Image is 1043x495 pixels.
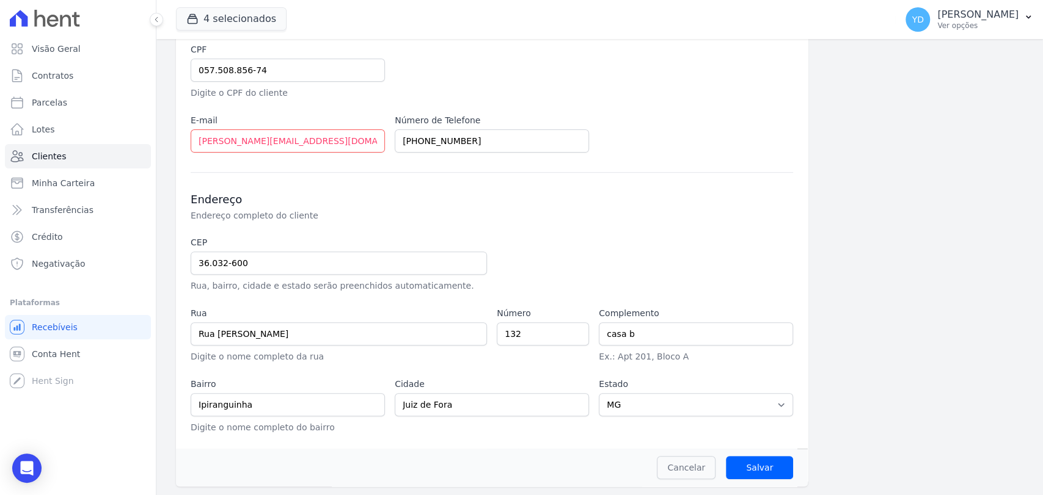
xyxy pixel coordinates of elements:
[5,171,151,195] a: Minha Carteira
[5,251,151,276] a: Negativação
[191,236,487,249] label: CEP
[191,43,385,56] label: CPF
[191,251,487,275] input: 00.000-000
[5,198,151,222] a: Transferências
[32,96,67,109] span: Parcelas
[32,258,86,270] span: Negativação
[599,307,793,320] label: Complemento
[5,342,151,366] a: Conta Hent
[32,204,93,216] span: Transferências
[32,348,80,360] span: Conta Hent
[32,123,55,135] span: Lotes
[191,280,487,292] p: Rua, bairro, cidade e estado serão preenchidos automaticamente.
[191,114,385,127] label: E-mail
[937,21,1019,31] p: Ver opções
[12,453,42,483] div: Open Intercom Messenger
[191,209,601,222] p: Endereço completo do cliente
[395,114,589,127] label: Número de Telefone
[599,378,793,391] label: Estado
[5,315,151,339] a: Recebíveis
[10,295,146,310] div: Plataformas
[191,192,793,207] h3: Endereço
[497,307,589,320] label: Número
[912,15,923,24] span: YD
[726,456,793,479] input: Salvar
[191,378,385,391] label: Bairro
[5,37,151,61] a: Visão Geral
[32,70,73,82] span: Contratos
[176,7,287,31] button: 4 selecionados
[32,43,81,55] span: Visão Geral
[191,307,487,320] label: Rua
[5,144,151,168] a: Clientes
[657,456,715,479] a: Cancelar
[5,117,151,142] a: Lotes
[191,421,385,434] p: Digite o nome completo do bairro
[191,350,487,363] p: Digite o nome completo da rua
[32,150,66,162] span: Clientes
[896,2,1043,37] button: YD [PERSON_NAME] Ver opções
[32,231,63,243] span: Crédito
[5,90,151,115] a: Parcelas
[599,350,793,363] p: Ex.: Apt 201, Bloco A
[191,87,385,99] p: Digite o CPF do cliente
[5,225,151,249] a: Crédito
[32,321,78,333] span: Recebíveis
[32,177,95,189] span: Minha Carteira
[5,63,151,88] a: Contratos
[395,378,589,391] label: Cidade
[937,9,1019,21] p: [PERSON_NAME]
